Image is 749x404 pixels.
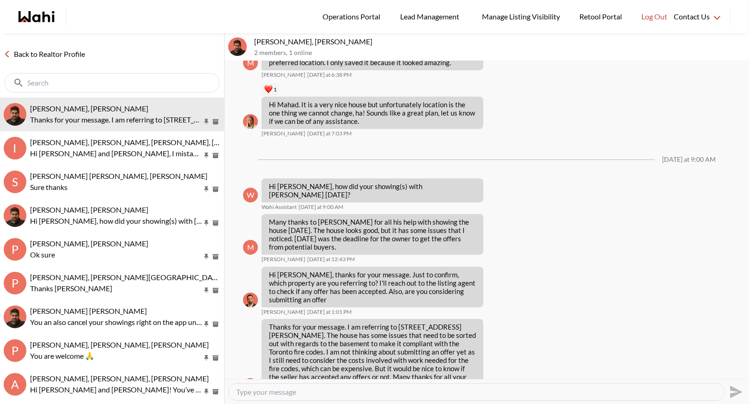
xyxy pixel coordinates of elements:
button: Archive [211,152,220,159]
div: M [243,55,258,70]
p: Hi [PERSON_NAME], how did your showing(s) with [PERSON_NAME] go [DATE]? [30,215,202,226]
span: Lead Management [400,11,463,23]
button: Archive [211,253,220,261]
textarea: Type your message [236,387,717,397]
button: Archive [211,118,220,126]
button: Pin [202,388,211,396]
div: Behnam Fazili [243,293,258,307]
p: Sure thanks [30,182,202,193]
button: Pin [202,152,211,159]
a: Wahi homepage [18,11,55,22]
button: Pin [202,287,211,294]
span: [PERSON_NAME] [PERSON_NAME] [30,306,147,315]
div: I [4,137,26,159]
div: M [243,240,258,255]
span: [PERSON_NAME], [PERSON_NAME][GEOGRAPHIC_DATA] [30,273,223,282]
p: You are welcome 🙏 [30,350,202,361]
p: Hi [PERSON_NAME], thanks for your message. Just to confirm, which property are you referring to? ... [269,270,476,304]
time: 2025-08-19T16:43:25.794Z [307,256,355,263]
button: Archive [211,185,220,193]
div: Michelle Ryckman [243,114,258,129]
span: [PERSON_NAME], [PERSON_NAME], [PERSON_NAME] [30,340,209,349]
img: P [4,204,26,227]
div: [DATE] at 9:00 AM [662,156,716,164]
img: B [243,293,258,307]
span: [PERSON_NAME] [262,256,305,263]
img: b [4,306,26,328]
span: [PERSON_NAME] [PERSON_NAME], [PERSON_NAME] [30,171,207,180]
p: You an also cancel your showings right on the app under My Showings for future reference [30,317,202,328]
button: Archive [211,354,220,362]
span: [PERSON_NAME], [PERSON_NAME], [PERSON_NAME] [30,374,209,383]
div: M [243,378,258,393]
div: P [4,238,26,261]
button: Pin [202,185,211,193]
time: 2025-08-14T23:03:48.839Z [307,130,352,137]
span: 1 [274,86,277,93]
div: bawa singla, Faraz [4,306,26,328]
span: Wahi Assistant [262,203,297,211]
div: Mahad Ahmed, Faraz [4,103,26,126]
span: [PERSON_NAME] [262,130,305,137]
button: Archive [211,320,220,328]
span: Retool Portal [579,11,625,23]
img: M [243,114,258,129]
span: Manage Listing Visibility [479,11,563,23]
div: P [4,272,26,294]
button: Pin [202,219,211,227]
button: Pin [202,118,211,126]
div: Pradip Saha, Faraz [4,204,26,227]
span: [PERSON_NAME] [262,308,305,316]
img: M [4,103,26,126]
button: Reactions: love [264,86,277,93]
p: Hi Mahad. It is a very nice house but unfortunately location is the one thing we cannot change, h... [269,100,476,125]
p: Hi [PERSON_NAME] and [PERSON_NAME]! You’ve been invited to chat with your Wahi Realtor, [PERSON_N... [30,384,202,395]
p: Many thanks to [PERSON_NAME] for all his help with showing the house [DATE]. The house looks good... [269,218,476,251]
div: P [4,339,26,362]
time: 2025-08-14T22:38:02.601Z [307,71,352,79]
button: Pin [202,320,211,328]
span: [PERSON_NAME], [PERSON_NAME] [30,239,148,248]
time: 2025-08-19T13:00:24.170Z [298,203,343,211]
div: s [4,171,26,193]
button: Archive [211,287,220,294]
span: Operations Portal [323,11,384,23]
input: Search [27,78,199,87]
span: [PERSON_NAME], [PERSON_NAME] [30,205,148,214]
button: Pin [202,253,211,261]
button: Send [725,381,745,402]
span: Log Out [641,11,667,23]
button: Pin [202,354,211,362]
p: Hi [PERSON_NAME] and [PERSON_NAME], I mistakenly wrote the year [DATE] instead of 2025 to extend ... [30,148,202,159]
time: 2025-08-19T17:01:17.940Z [307,308,352,316]
img: M [228,37,247,56]
button: Archive [211,219,220,227]
p: [PERSON_NAME], [PERSON_NAME] [254,37,745,46]
span: [PERSON_NAME], [PERSON_NAME] [30,104,148,113]
div: W [243,188,258,202]
p: Thanks for your message. I am referring to [STREET_ADDRESS][PERSON_NAME]. The house has some issu... [30,114,202,125]
p: Thanks [PERSON_NAME] [30,283,202,294]
span: [PERSON_NAME] [262,71,305,79]
p: Thanks for your message. I am referring to [STREET_ADDRESS][PERSON_NAME]. The house has some issu... [269,323,476,389]
div: Reaction list [262,82,487,97]
button: Archive [211,388,220,396]
div: Mahad Ahmed, Faraz [228,37,247,56]
span: [PERSON_NAME], [PERSON_NAME], [PERSON_NAME], [PERSON_NAME] [30,138,269,147]
div: A [4,373,26,396]
p: Hi [PERSON_NAME], how did your showing(s) with [PERSON_NAME] [DATE]? [269,182,476,199]
p: 2 members , 1 online [254,49,745,57]
p: Ok sure [30,249,202,260]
